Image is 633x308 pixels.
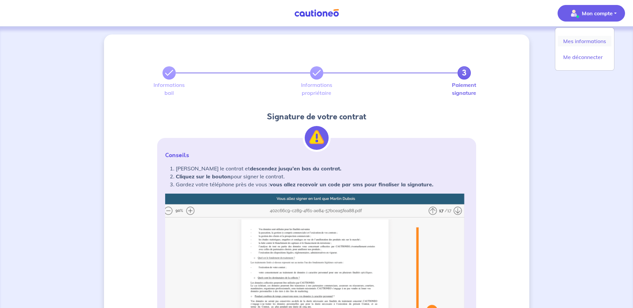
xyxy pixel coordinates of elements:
[165,151,468,159] p: Conseils
[176,164,468,172] li: [PERSON_NAME] le contrat et
[162,82,176,95] label: Informations bail
[569,8,579,19] img: illu_account_valid_menu.svg
[305,126,329,150] img: illu_alert.svg
[558,5,625,22] button: illu_account_valid_menu.svgMon compte
[582,9,613,17] p: Mon compte
[292,9,342,17] img: Cautioneo
[176,173,231,180] strong: Cliquez sur le bouton
[555,28,614,71] div: illu_account_valid_menu.svgMon compte
[558,52,611,62] a: Me déconnecter
[176,180,468,188] li: Gardez votre téléphone près de vous :
[157,111,476,122] h4: Signature de votre contrat
[458,66,471,80] a: 3
[250,165,341,172] strong: descendez jusqu’en bas du contrat.
[458,82,471,95] label: Paiement signature
[558,36,611,46] a: Mes informations
[270,181,433,188] strong: vous allez recevoir un code par sms pour finaliser la signature.
[176,172,468,180] li: pour signer le contrat.
[310,82,323,95] label: Informations propriétaire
